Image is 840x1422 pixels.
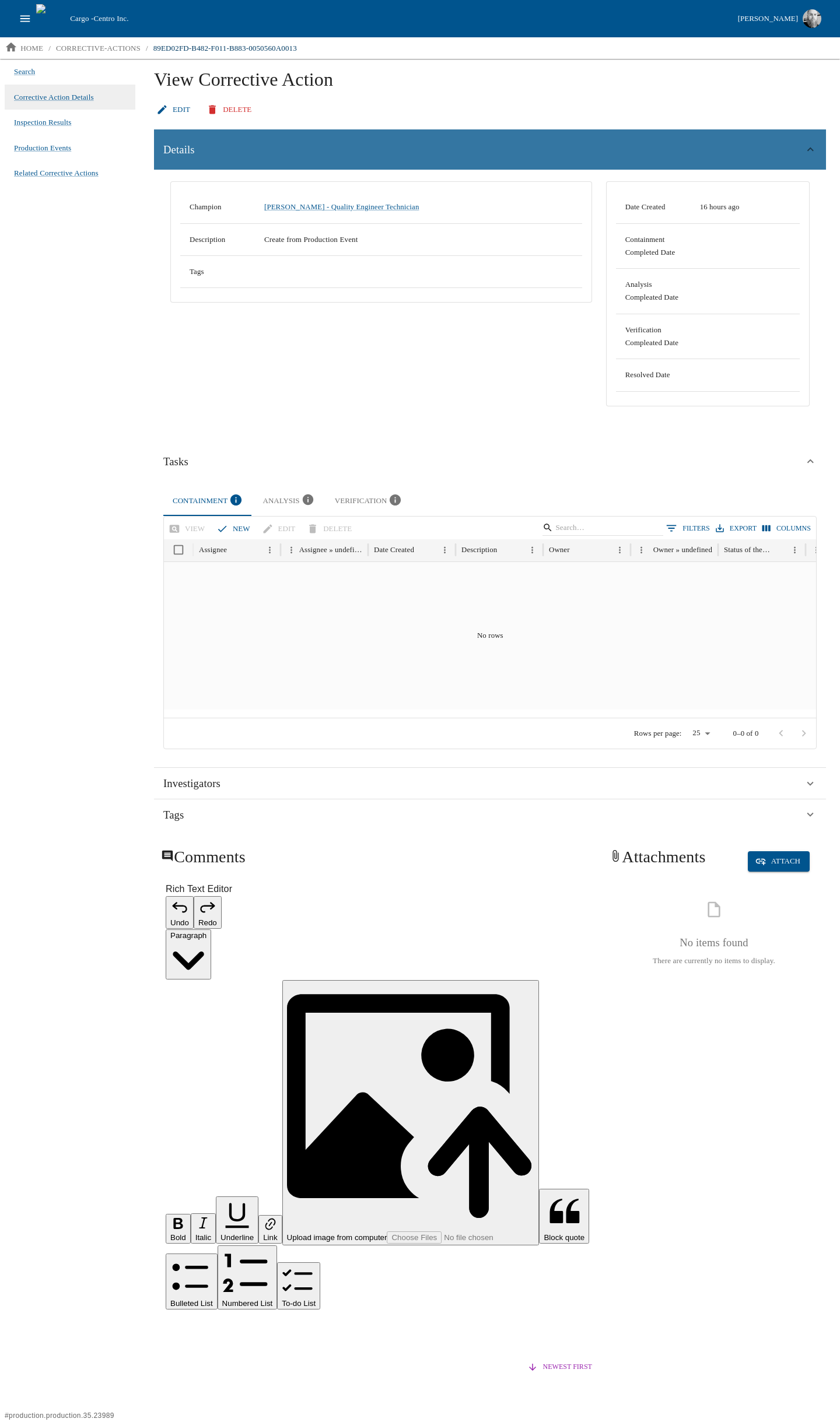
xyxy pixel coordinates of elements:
[154,170,826,422] div: Details
[14,140,71,156] a: Production Events
[228,542,244,558] button: Sort
[166,896,590,1311] div: Editor toolbar
[204,100,256,120] button: Delete
[174,848,246,866] span: Comments
[166,1319,590,1333] div: Rich Text Editor. Editing area: main. Press Alt+0 for help.
[154,441,826,482] div: Tasks
[163,775,220,792] span: Investigators
[14,89,94,106] a: Corrective Action Details
[154,100,195,120] a: Edit
[616,269,691,314] td: Analysis Compleated Date
[180,191,255,223] td: Champion
[634,728,682,739] p: Rows per page:
[772,542,787,558] button: Sort
[687,725,715,742] div: 25
[759,520,814,537] button: Select columns
[191,1213,216,1243] button: Italic
[220,1233,254,1242] span: Underline
[14,117,71,128] span: Inspection Results
[555,519,646,536] input: Search…
[154,129,826,170] div: Details
[222,1299,273,1308] span: Numbered List
[149,39,302,58] a: 89ED02FD-B482-F011-B883-0050560A0013
[374,546,414,554] div: Date Created
[153,43,297,54] p: 89ED02FD-B482-F011-B883-0050560A0013
[218,1245,278,1310] button: Numbered List
[616,359,691,391] td: Resolved Date
[415,542,431,558] button: Sort
[14,142,71,154] span: Production Events
[263,493,316,509] div: Analysis
[616,223,691,269] td: Containment Completed Date
[524,542,540,558] button: Menu
[549,546,570,554] div: Owner
[14,64,35,80] a: Search
[194,896,222,929] button: Redo
[335,493,404,509] div: Verification
[264,234,573,245] p: Create from Production Event
[262,542,278,558] button: Menu
[154,68,826,100] h1: View Corrective Action
[170,931,206,940] span: Paragraph
[258,1215,282,1243] button: Link
[170,918,189,927] span: Undo
[461,546,497,554] div: Description
[539,1189,589,1244] button: Block quote
[164,562,817,710] div: No rows
[163,806,184,824] span: Tags
[195,1233,211,1242] span: Italic
[154,482,826,759] div: Tasks
[166,929,211,979] button: Paragraph, Heading
[264,203,419,211] a: [PERSON_NAME] - Quality Engineer Technician
[14,66,35,78] span: Search
[263,1233,277,1242] span: Link
[738,12,798,26] div: [PERSON_NAME]
[36,4,65,33] img: cargo logo
[14,92,94,103] span: Corrective Action Details
[48,43,51,54] li: /
[526,1358,595,1375] button: Reverse sort order
[700,203,740,211] span: 08/26/2025 2:43 PM
[733,6,826,31] button: [PERSON_NAME]
[170,1299,213,1308] span: Bulleted List
[437,542,453,558] button: Menu
[283,542,299,558] button: Menu
[299,546,362,554] div: Assignee » undefined
[733,728,759,739] p: 0–0 of 0
[633,542,649,558] button: Menu
[56,43,141,54] p: corrective-actions
[663,519,713,537] button: Show filters
[680,934,748,951] h6: No items found
[808,542,824,558] button: Menu
[544,1233,584,1242] span: Block quote
[542,519,663,539] div: Search
[163,453,188,471] span: Tasks
[282,980,540,1245] button: Upload image from computer
[173,493,244,509] div: Containment
[180,255,255,287] td: Tags
[65,13,733,24] div: Cargo -
[14,167,99,179] span: Related Corrective Actions
[163,141,195,159] span: Details
[14,8,36,30] button: open drawer
[14,114,71,131] a: Inspection Results
[498,542,514,558] button: Sort
[154,768,826,799] div: Investigators
[609,847,705,868] h2: Attachments
[20,43,43,54] p: home
[214,519,255,539] button: new
[713,520,759,537] button: Export
[282,1299,316,1308] span: To-do List
[199,546,227,554] div: Assignee
[180,223,255,255] td: Description
[146,43,148,54] li: /
[787,542,803,558] button: Menu
[803,9,821,28] img: Profile image
[93,14,128,23] span: Centro Inc.
[277,1262,320,1310] button: To-do List
[724,546,771,554] div: Status of the task
[287,1233,387,1242] span: Upload image from computer
[166,896,194,929] button: Undo
[616,314,691,359] td: Verification Compleated Date
[616,191,691,223] td: Date Created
